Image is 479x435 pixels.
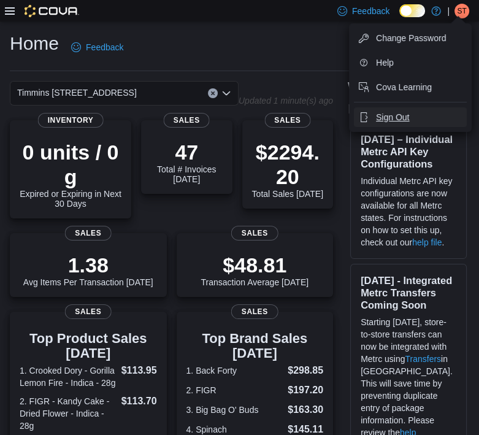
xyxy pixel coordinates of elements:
[348,79,422,118] h2: What's new
[354,28,467,48] button: Change Password
[412,237,442,247] a: help file
[186,364,283,377] dt: 1. Back Forty
[10,31,59,56] h1: Home
[186,384,283,396] dt: 2. FIGR
[288,383,323,398] dd: $197.20
[221,88,231,98] button: Open list of options
[288,402,323,417] dd: $163.30
[231,304,278,319] span: Sales
[354,53,467,72] button: Help
[208,88,218,98] button: Clear input
[23,253,153,287] div: Avg Items Per Transaction [DATE]
[231,226,278,241] span: Sales
[252,140,324,199] div: Total Sales [DATE]
[376,32,446,44] span: Change Password
[399,17,400,18] span: Dark Mode
[361,274,456,311] h3: [DATE] - Integrated Metrc Transfers Coming Soon
[64,304,112,319] span: Sales
[151,140,223,164] p: 47
[20,331,157,361] h3: Top Product Sales [DATE]
[25,5,79,17] img: Cova
[23,253,153,277] p: 1.38
[376,111,409,123] span: Sign Out
[447,4,450,18] p: |
[264,113,310,128] span: Sales
[186,404,283,416] dt: 3. Big Bag O' Buds
[86,41,123,53] span: Feedback
[64,226,112,241] span: Sales
[201,253,308,287] div: Transaction Average [DATE]
[20,140,121,189] p: 0 units / 0 g
[121,394,157,409] dd: $113.70
[20,364,117,389] dt: 1. Crooked Dory - Gorilla Lemon Fire - Indica - 28g
[454,4,469,18] div: Sarah Timmins Craig
[20,395,117,432] dt: 2. FIGR - Kandy Cake - Dried Flower - Indica - 28g
[399,4,425,17] input: Dark Mode
[17,85,137,100] span: Timmins [STREET_ADDRESS]
[354,77,467,97] button: Cova Learning
[38,113,104,128] span: Inventory
[361,133,456,170] h3: [DATE] – Individual Metrc API Key Configurations
[186,331,324,361] h3: Top Brand Sales [DATE]
[352,5,389,17] span: Feedback
[457,4,466,18] span: ST
[376,56,394,69] span: Help
[164,113,210,128] span: Sales
[288,363,323,378] dd: $298.85
[376,81,432,93] span: Cova Learning
[354,107,467,127] button: Sign Out
[121,363,157,378] dd: $113.95
[239,96,333,106] p: Updated 1 minute(s) ago
[201,253,308,277] p: $48.81
[20,140,121,209] div: Expired or Expiring in Next 30 Days
[361,175,456,248] p: Individual Metrc API key configurations are now available for all Metrc states. For instructions ...
[151,140,223,184] div: Total # Invoices [DATE]
[405,354,441,364] a: Transfers
[252,140,324,189] p: $2294.20
[66,35,128,60] a: Feedback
